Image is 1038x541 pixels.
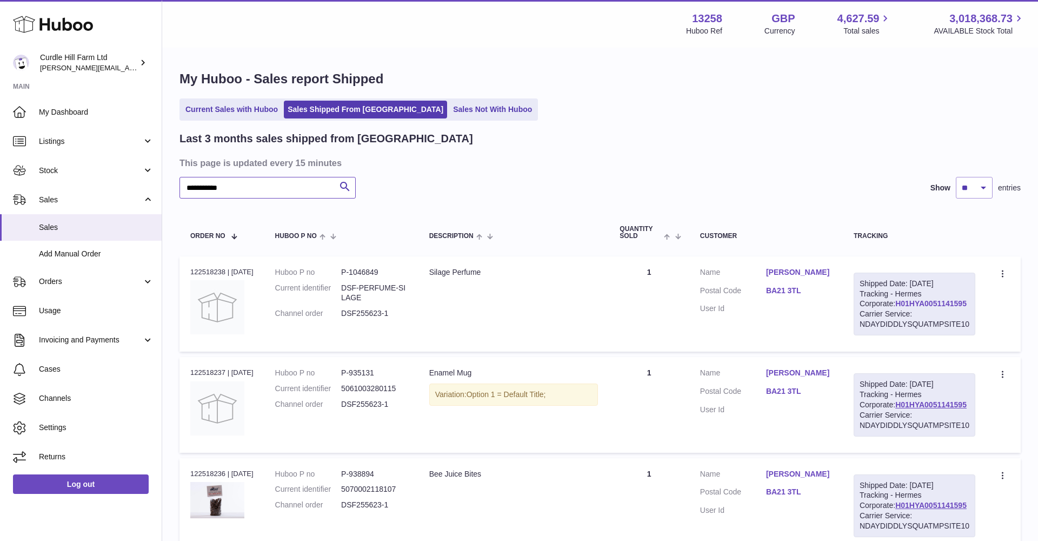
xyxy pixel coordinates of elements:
span: Usage [39,306,154,316]
div: Shipped Date: [DATE] [860,379,969,390]
span: Listings [39,136,142,147]
dt: Postal Code [700,487,766,500]
a: Log out [13,474,149,494]
dd: P-1046849 [341,267,408,278]
span: Order No [190,233,225,240]
a: [PERSON_NAME] [766,368,832,378]
span: 4,627.59 [837,11,880,26]
td: 1 [609,256,689,352]
div: Bee Juice Bites [429,469,598,479]
span: Add Manual Order [39,249,154,259]
dt: Postal Code [700,386,766,399]
a: Current Sales with Huboo [182,101,282,118]
dt: Postal Code [700,286,766,299]
a: BA21 3TL [766,487,832,497]
span: Sales [39,222,154,233]
span: Quantity Sold [620,226,661,240]
div: Customer [700,233,832,240]
dt: User Id [700,304,766,314]
div: Tracking [854,233,975,240]
span: 3,018,368.73 [949,11,1013,26]
dt: User Id [700,405,766,415]
div: Huboo Ref [686,26,722,36]
div: Tracking - Hermes Corporate: [854,474,975,537]
dd: 5061003280115 [341,384,408,394]
td: 1 [609,357,689,452]
dd: DSF255623-1 [341,399,408,410]
img: no-photo.jpg [190,280,244,334]
a: H01HYA0051141595 [895,299,967,308]
span: Invoicing and Payments [39,335,142,345]
dd: 5070002118107 [341,484,408,494]
dd: P-935131 [341,368,408,378]
a: BA21 3TL [766,286,832,296]
img: miranda@diddlysquatfarmshop.com [13,55,29,71]
span: Cases [39,364,154,374]
dd: DSF255623-1 [341,308,408,319]
a: 3,018,368.73 AVAILABLE Stock Total [934,11,1025,36]
span: Stock [39,166,142,176]
span: AVAILABLE Stock Total [934,26,1025,36]
img: 1705935836.jpg [190,482,244,518]
span: Orders [39,276,142,287]
dd: DSF-PERFUME-SILAGE [341,283,408,304]
span: Huboo P no [275,233,317,240]
div: Carrier Service: NDAYDIDDLYSQUATMPSITE10 [860,410,969,431]
a: BA21 3TL [766,386,832,397]
span: My Dashboard [39,107,154,117]
dt: Channel order [275,308,342,319]
h3: This page is updated every 15 minutes [179,157,1018,169]
div: 122518236 | [DATE] [190,469,254,479]
span: Sales [39,195,142,205]
h1: My Huboo - Sales report Shipped [179,70,1021,88]
dd: P-938894 [341,469,408,479]
img: no-photo.jpg [190,381,244,436]
a: [PERSON_NAME] [766,469,832,479]
a: Sales Not With Huboo [449,101,536,118]
a: 4,627.59 Total sales [837,11,892,36]
dt: Name [700,267,766,280]
h2: Last 3 months sales shipped from [GEOGRAPHIC_DATA] [179,131,473,146]
strong: GBP [771,11,795,26]
dt: Current identifier [275,484,342,494]
div: Shipped Date: [DATE] [860,279,969,289]
span: Description [429,233,474,240]
dd: DSF255623-1 [341,500,408,510]
div: Carrier Service: NDAYDIDDLYSQUATMPSITE10 [860,511,969,531]
span: Channels [39,393,154,404]
div: Shipped Date: [DATE] [860,480,969,491]
dt: User Id [700,505,766,516]
a: H01HYA0051141595 [895,501,967,510]
a: [PERSON_NAME] [766,267,832,278]
dt: Name [700,469,766,482]
div: Tracking - Hermes Corporate: [854,273,975,335]
strong: 13258 [692,11,722,26]
div: Currency [764,26,795,36]
div: 122518238 | [DATE] [190,267,254,277]
span: Total sales [843,26,891,36]
dt: Current identifier [275,384,342,394]
dt: Huboo P no [275,469,342,479]
div: Carrier Service: NDAYDIDDLYSQUATMPSITE10 [860,309,969,329]
dt: Channel order [275,500,342,510]
div: Silage Perfume [429,267,598,278]
a: H01HYA0051141595 [895,400,967,409]
span: Option 1 = Default Title; [467,390,546,399]
span: Returns [39,452,154,462]
span: Settings [39,423,154,433]
dt: Channel order [275,399,342,410]
div: Enamel Mug [429,368,598,378]
div: Curdle Hill Farm Ltd [40,52,137,73]
dt: Huboo P no [275,267,342,278]
label: Show [930,183,950,193]
dt: Current identifier [275,283,342,304]
a: Sales Shipped From [GEOGRAPHIC_DATA] [284,101,447,118]
dt: Name [700,368,766,381]
span: entries [998,183,1021,193]
div: Tracking - Hermes Corporate: [854,373,975,436]
span: [PERSON_NAME][EMAIL_ADDRESS][DOMAIN_NAME] [40,63,217,72]
dt: Huboo P no [275,368,342,378]
div: Variation: [429,384,598,406]
div: 122518237 | [DATE] [190,368,254,378]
